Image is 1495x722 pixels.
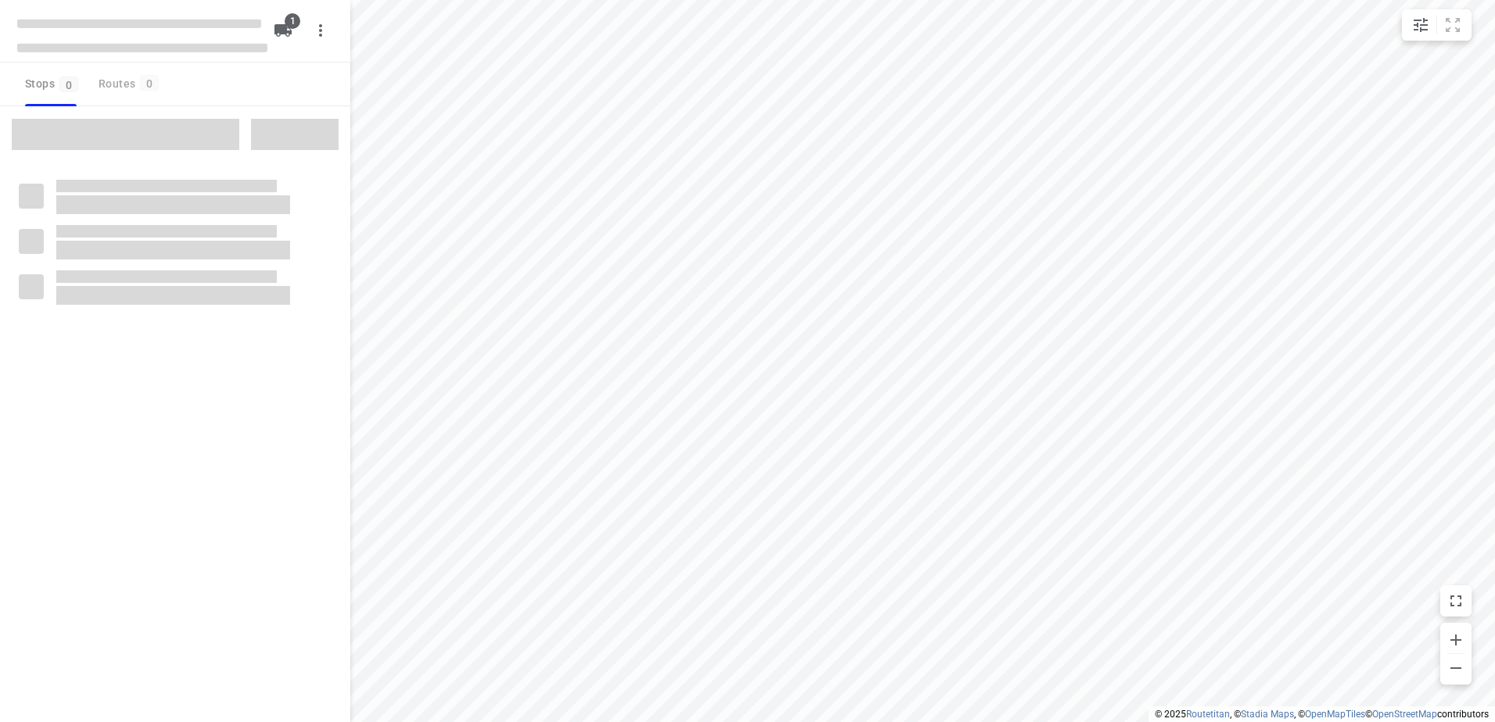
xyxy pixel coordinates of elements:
[1405,9,1436,41] button: Map settings
[1186,709,1230,720] a: Routetitan
[1402,9,1472,41] div: small contained button group
[1241,709,1294,720] a: Stadia Maps
[1372,709,1437,720] a: OpenStreetMap
[1155,709,1489,720] li: © 2025 , © , © © contributors
[1305,709,1365,720] a: OpenMapTiles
